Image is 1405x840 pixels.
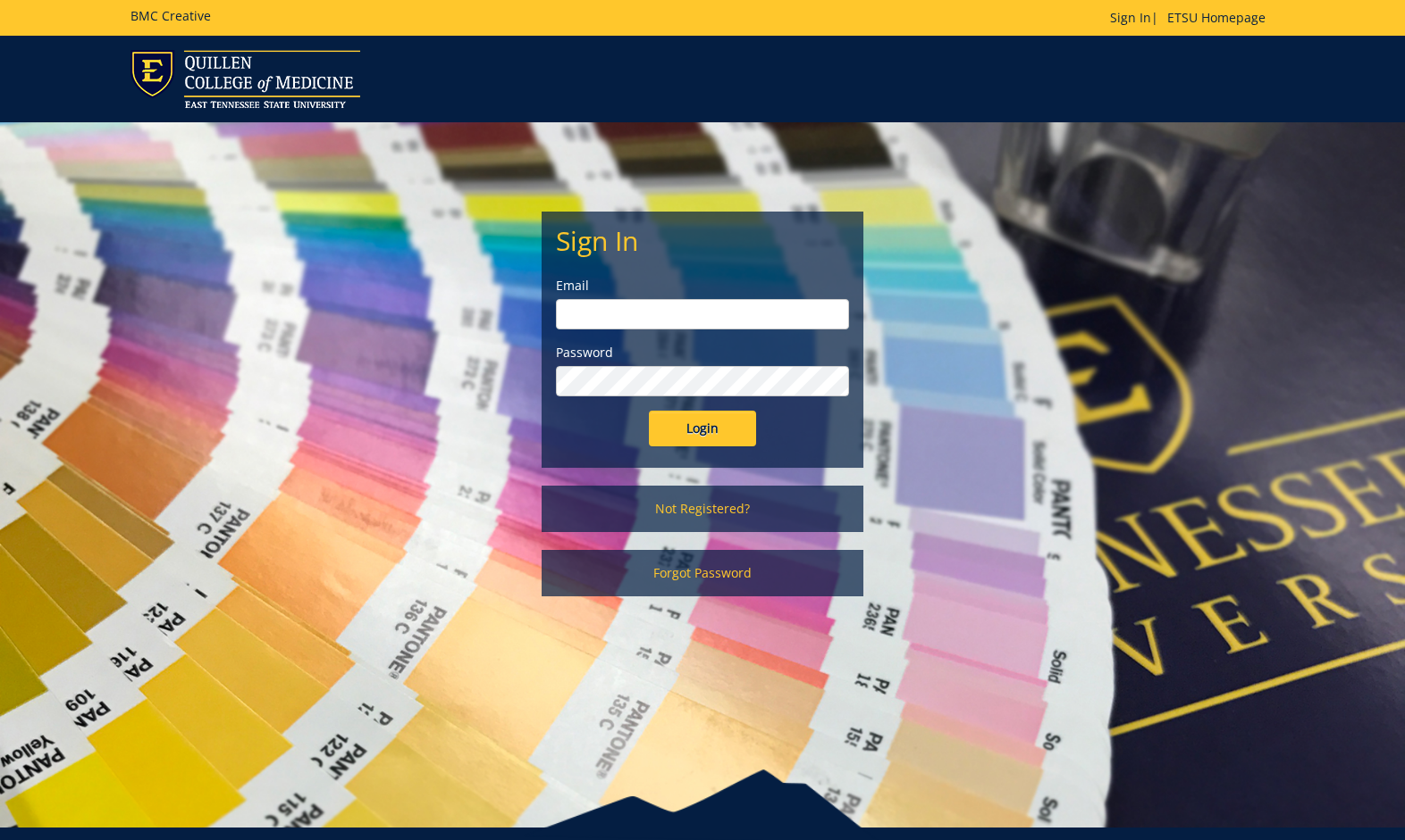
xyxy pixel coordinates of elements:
[1110,9,1275,27] p: |
[649,411,756,446] input: Login
[542,550,863,596] a: Forgot Password
[556,226,849,255] h2: Sign In
[542,486,863,532] a: Not Registered?
[130,50,360,108] img: ETSU logo
[556,277,849,295] label: Email
[1158,9,1275,26] a: ETSU Homepage
[556,344,849,362] label: Password
[1110,9,1151,26] a: Sign In
[130,9,211,22] h5: BMC Creative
